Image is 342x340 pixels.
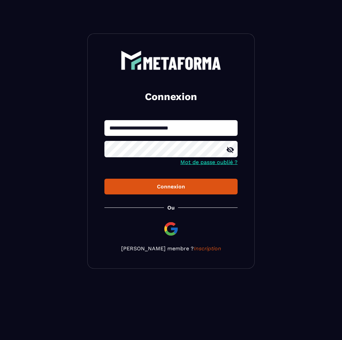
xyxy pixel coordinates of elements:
[110,183,232,190] div: Connexion
[180,159,238,165] a: Mot de passe oublié ?
[112,90,230,103] h2: Connexion
[194,245,221,252] a: Inscription
[104,179,238,194] button: Connexion
[121,51,221,70] img: logo
[104,51,238,70] a: logo
[167,204,175,211] p: Ou
[104,245,238,252] p: [PERSON_NAME] membre ?
[163,221,179,237] img: google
